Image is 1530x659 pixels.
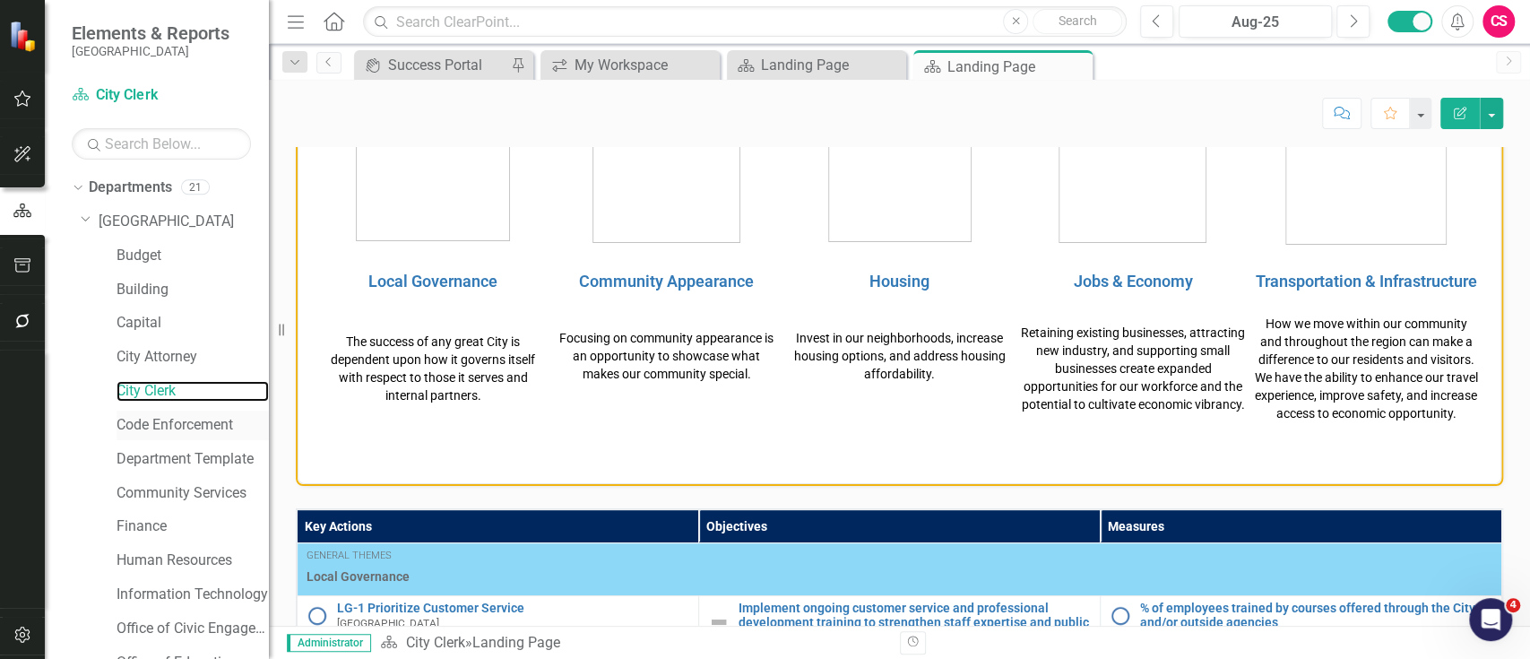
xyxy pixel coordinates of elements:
[1101,596,1502,649] td: Double-Click to Edit Right Click for Context Menu
[72,22,229,44] span: Elements & Reports
[298,543,1502,596] td: Double-Click to Edit
[117,516,269,537] a: Finance
[117,585,269,605] a: Information Technology
[117,381,269,402] a: City Clerk
[1469,598,1512,641] iframe: Intercom live chat
[579,272,754,290] a: Community Appearance
[117,246,269,266] a: Budget
[337,617,439,629] span: [GEOGRAPHIC_DATA]
[1140,602,1492,629] a: % of employees trained by courses offered through the City and/or outside agencies
[794,331,1006,381] span: Invest in our neighborhoods, increase housing options, and address housing affordability.
[368,272,497,290] a: Local Governance
[72,44,229,58] small: [GEOGRAPHIC_DATA]
[1110,605,1131,627] img: No Information
[117,483,269,504] a: Community Services
[471,634,559,651] div: Landing Page
[405,634,464,651] a: City Clerk
[559,331,774,381] span: Focusing on community appearance is an opportunity to showcase what makes our community special.
[181,180,210,195] div: 21
[1059,13,1097,28] span: Search
[545,54,715,76] a: My Workspace
[99,212,269,232] a: [GEOGRAPHIC_DATA]
[1506,598,1520,612] span: 4
[1255,316,1478,421] span: How we move within our community and throughout the region can make a difference to our residents...
[117,415,269,436] a: Code Enforcement
[117,449,269,470] a: Department Template
[287,634,371,652] span: Administrator
[117,313,269,334] a: Capital
[117,280,269,300] a: Building
[337,602,689,615] a: LG-1 Prioritize Customer Service
[388,54,506,76] div: Success Portal
[761,54,902,76] div: Landing Page
[708,611,730,633] img: Not Defined
[1021,325,1245,412] span: Retaining existing businesses, attracting new industry, and supporting small businesses create ex...
[307,568,1492,585] span: Local Governance
[117,347,269,368] a: City Attorney
[575,54,715,76] div: My Workspace
[380,633,886,654] div: »
[298,596,699,649] td: Double-Click to Edit Right Click for Context Menu
[72,128,251,160] input: Search Below...
[359,54,506,76] a: Success Portal
[869,272,929,290] a: Housing
[307,549,1492,563] div: General Themes
[1256,272,1477,290] a: Transportation & Infrastructure
[947,56,1088,78] div: Landing Page
[699,596,1101,649] td: Double-Click to Edit Right Click for Context Menu
[117,619,269,639] a: Office of Civic Engagement
[731,54,902,76] a: Landing Page
[9,21,40,52] img: ClearPoint Strategy
[363,6,1127,38] input: Search ClearPoint...
[1482,5,1515,38] button: CS
[89,178,172,198] a: Departments
[331,334,535,403] span: The success of any great City is dependent upon how it governs itself with respect to those it se...
[1033,9,1122,34] button: Search
[1073,272,1192,290] a: Jobs & Economy
[117,551,269,571] a: Human Resources
[72,85,251,106] a: City Clerk
[307,605,328,627] img: No Information
[739,602,1091,643] a: Implement ongoing customer service and professional development training to strengthen staff expe...
[1179,5,1332,38] button: Aug-25
[1185,12,1326,33] div: Aug-25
